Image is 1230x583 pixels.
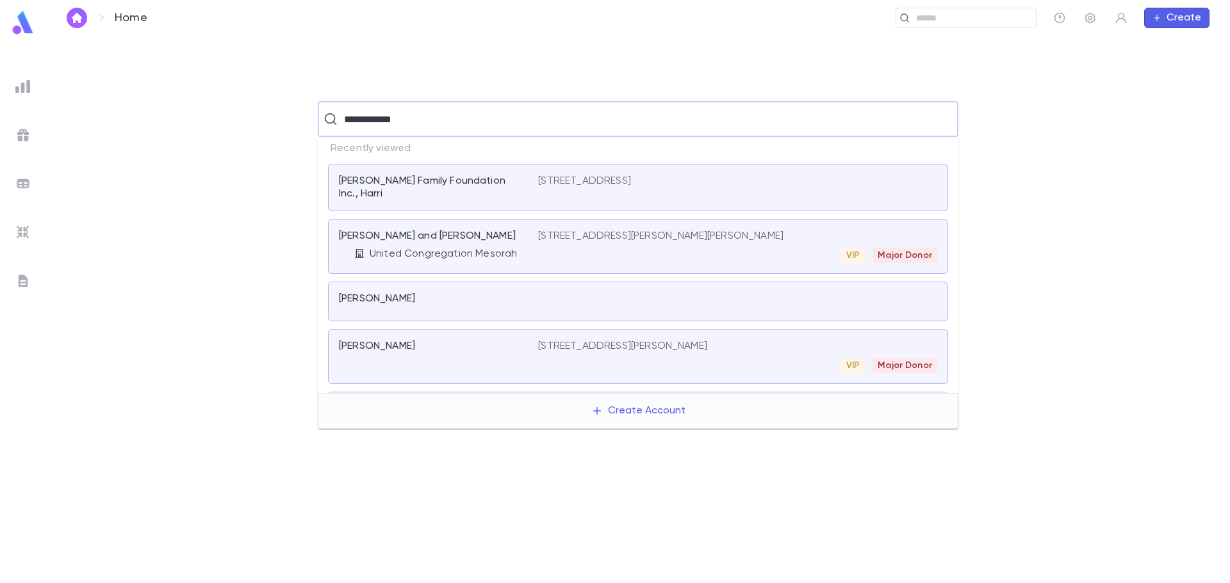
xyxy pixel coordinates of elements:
span: Major Donor [873,250,937,260]
img: batches_grey.339ca447c9d9533ef1741baa751efc33.svg [15,176,31,191]
p: [STREET_ADDRESS][PERSON_NAME] [538,340,707,353]
p: Recently viewed [318,137,958,160]
p: United Congregation Mesorah [370,248,517,260]
span: Major Donor [873,360,937,371]
p: Home [115,11,147,25]
p: [PERSON_NAME] [339,340,415,353]
button: Create Account [581,399,696,423]
img: reports_grey.c525e4749d1bce6a11f5fe2a8de1b229.svg [15,79,31,94]
p: [STREET_ADDRESS][PERSON_NAME][PERSON_NAME] [538,230,783,243]
button: Create [1144,8,1209,28]
p: [PERSON_NAME] and [PERSON_NAME] [339,230,516,243]
img: home_white.a664292cf8c1dea59945f0da9f25487c.svg [69,13,85,23]
img: campaigns_grey.99e729a5f7ee94e3726e6486bddda8f1.svg [15,127,31,143]
p: [PERSON_NAME] [339,292,415,305]
img: imports_grey.530a8a0e642e233f2baf0ef88e8c9fcb.svg [15,225,31,240]
img: logo [10,10,36,35]
p: [PERSON_NAME] Family Foundation Inc., Harri [339,175,523,200]
p: [STREET_ADDRESS] [538,175,631,188]
img: letters_grey.7941b92b52307dd3b8a917253454ce1c.svg [15,273,31,289]
span: VIP [841,250,865,260]
span: VIP [841,360,865,371]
